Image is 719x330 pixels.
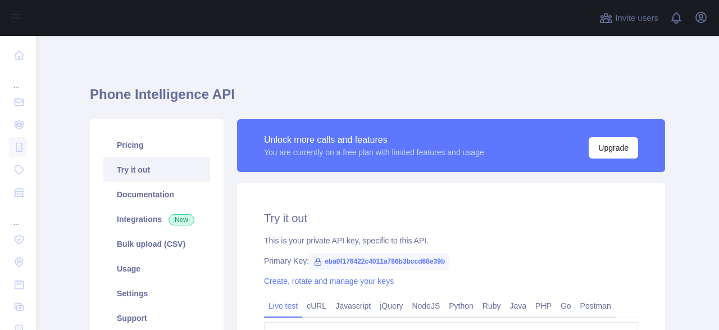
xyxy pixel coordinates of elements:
[375,297,407,315] a: jQuery
[9,67,27,90] div: ...
[264,277,394,286] a: Create, rotate and manage your keys
[103,133,210,157] a: Pricing
[331,297,375,315] a: Javascript
[264,297,302,315] a: Live test
[103,182,210,207] a: Documentation
[444,297,478,315] a: Python
[264,255,638,266] div: Primary Key:
[264,147,484,158] div: You are currently on a free plan with limited features and usage
[103,157,210,182] a: Try it out
[576,297,616,315] a: Postman
[615,12,658,25] span: Invite users
[9,205,27,227] div: ...
[103,207,210,232] a: Integrations New
[90,85,665,112] h1: Phone Intelligence API
[264,235,638,246] div: This is your private API key, specific to this API.
[531,297,556,315] a: PHP
[103,232,210,256] a: Bulk upload (CSV)
[589,137,638,159] button: Upgrade
[556,297,576,315] a: Go
[103,256,210,281] a: Usage
[302,297,331,315] a: cURL
[407,297,444,315] a: NodeJS
[264,133,484,147] div: Unlock more calls and features
[309,253,449,270] span: eba0f176422c4011a786b3bccd68e39b
[478,297,506,315] a: Ruby
[597,9,661,27] button: Invite users
[103,281,210,306] a: Settings
[264,210,638,226] h2: Try it out
[169,214,194,225] span: New
[506,297,531,315] a: Java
